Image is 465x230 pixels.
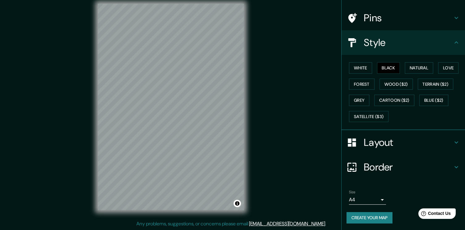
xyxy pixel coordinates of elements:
h4: Border [364,161,453,173]
button: Satellite ($3) [349,111,388,122]
button: Forest [349,79,375,90]
a: [EMAIL_ADDRESS][DOMAIN_NAME] [249,220,326,227]
div: . [326,220,327,228]
button: Cartoon ($2) [374,95,414,106]
p: Any problems, suggestions, or concerns please email . [137,220,326,228]
button: Create your map [347,212,392,224]
button: White [349,62,372,74]
div: Style [342,30,465,55]
button: Black [377,62,400,74]
div: Pins [342,6,465,30]
h4: Style [364,36,453,49]
label: Size [349,190,355,195]
iframe: Help widget launcher [410,206,458,223]
div: . [327,220,329,228]
button: Wood ($2) [380,79,413,90]
canvas: Map [98,4,244,210]
div: A4 [349,195,386,205]
button: Blue ($2) [419,95,448,106]
div: Layout [342,130,465,155]
button: Natural [405,62,433,74]
button: Love [438,62,459,74]
div: Border [342,155,465,179]
h4: Layout [364,136,453,149]
button: Toggle attribution [234,200,241,207]
button: Terrain ($2) [418,79,454,90]
button: Grey [349,95,369,106]
h4: Pins [364,12,453,24]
